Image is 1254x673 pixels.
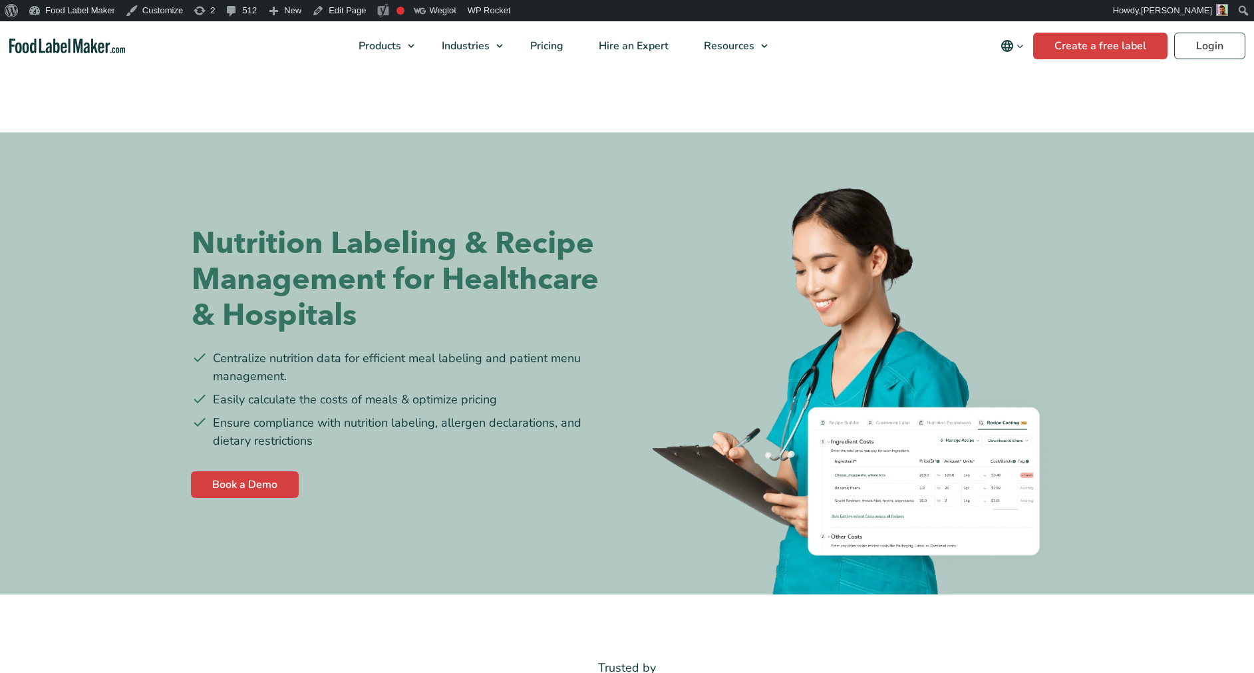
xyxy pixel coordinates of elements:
[700,39,756,53] span: Resources
[191,471,299,498] a: Book a Demo
[526,39,565,53] span: Pricing
[1141,5,1212,15] span: [PERSON_NAME]
[424,21,510,71] a: Industries
[192,226,617,334] h1: Nutrition Labeling & Recipe Management for Healthcare & Hospitals
[1033,33,1168,59] a: Create a free label
[192,414,617,450] li: Ensure compliance with nutrition labeling, allergen declarations, and dietary restrictions
[595,39,670,53] span: Hire an Expert
[192,349,617,385] li: Centralize nutrition data for efficient meal labeling and patient menu management.
[1174,33,1245,59] a: Login
[355,39,402,53] span: Products
[513,21,578,71] a: Pricing
[687,21,774,71] a: Resources
[341,21,421,71] a: Products
[438,39,491,53] span: Industries
[9,39,126,54] a: Food Label Maker homepage
[581,21,683,71] a: Hire an Expert
[991,33,1033,59] button: Change language
[192,391,617,409] li: Easily calculate the costs of meals & optimize pricing
[396,7,404,15] div: Focus keyphrase not set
